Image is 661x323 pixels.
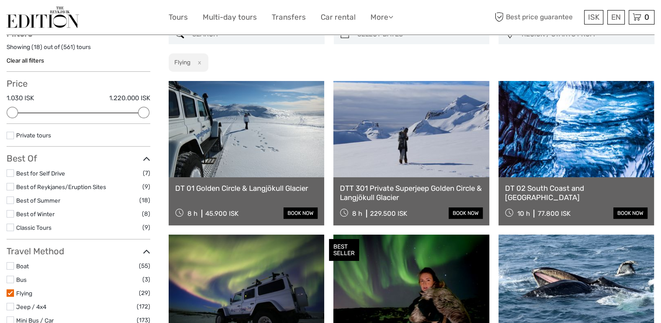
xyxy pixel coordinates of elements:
[329,239,359,261] div: BEST SELLER
[613,207,647,219] a: book now
[643,13,651,21] span: 0
[505,184,647,202] a: DT 02 South Coast and [GEOGRAPHIC_DATA]
[284,207,318,219] a: book now
[352,210,362,218] span: 8 h
[100,14,111,24] button: Open LiveChat chat widget
[63,43,73,51] label: 561
[588,13,599,21] span: ISK
[16,303,46,310] a: Jeep / 4x4
[16,224,52,231] a: Classic Tours
[203,11,257,24] a: Multi-day tours
[370,210,407,218] div: 229.500 ISK
[7,78,150,89] h3: Price
[607,10,625,25] div: EN
[7,7,79,28] img: The Reykjavík Edition
[143,168,150,178] span: (7)
[139,195,150,205] span: (18)
[340,184,482,202] a: DTT 301 Private Superjeep Golden Circle & Langjökull Glacier
[321,11,356,24] a: Car rental
[137,302,150,312] span: (172)
[142,182,150,192] span: (9)
[449,207,483,219] a: book now
[16,211,55,218] a: Best of Winter
[16,183,106,190] a: Best of Reykjanes/Eruption Sites
[205,210,239,218] div: 45.900 ISK
[109,94,150,103] label: 1.220.000 ISK
[192,58,204,67] button: x
[169,11,188,24] a: Tours
[139,288,150,298] span: (29)
[7,153,150,164] h3: Best Of
[12,15,99,22] p: We're away right now. Please check back later!
[7,28,32,39] strong: Filters
[537,210,570,218] div: 77.800 ISK
[16,290,32,297] a: Flying
[139,261,150,271] span: (55)
[16,276,27,283] a: Bus
[492,10,582,25] span: Best price guarantee
[34,43,40,51] label: 18
[7,94,34,103] label: 1.030 ISK
[7,246,150,256] h3: Travel Method
[174,59,190,66] h2: Flying
[7,57,44,64] a: Clear all filters
[16,263,29,270] a: Boat
[142,209,150,219] span: (8)
[142,222,150,232] span: (9)
[16,197,60,204] a: Best of Summer
[187,210,197,218] span: 8 h
[142,274,150,284] span: (3)
[370,11,393,24] a: More
[175,184,318,193] a: DT 01 Golden Circle & Langjökull Glacier
[16,170,65,177] a: Best for Self Drive
[272,11,306,24] a: Transfers
[16,132,51,139] a: Private tours
[7,43,150,56] div: Showing ( ) out of ( ) tours
[517,210,529,218] span: 10 h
